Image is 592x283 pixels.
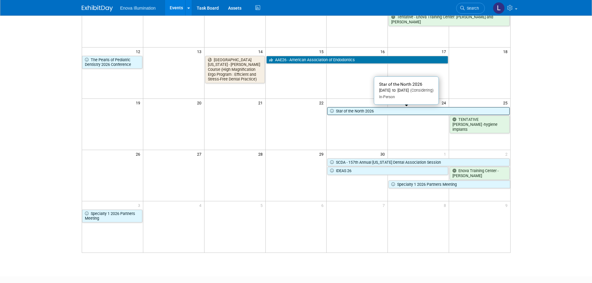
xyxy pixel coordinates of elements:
[258,99,265,107] span: 21
[327,167,448,175] a: IDEAS 26
[319,99,326,107] span: 22
[196,99,204,107] span: 20
[456,3,485,14] a: Search
[505,150,510,158] span: 2
[382,201,388,209] span: 7
[319,150,326,158] span: 29
[82,56,142,69] a: The Pearls of Pediatric Dentistry 2026 Conference
[409,88,434,93] span: (Considering)
[441,99,449,107] span: 24
[137,201,143,209] span: 3
[258,48,265,55] span: 14
[493,2,505,14] img: Lucas Mlinarcik
[465,6,479,11] span: Search
[450,116,509,133] a: TENTATIVE [PERSON_NAME] -hygiene implants
[379,82,422,87] span: Star of the North 2026
[135,150,143,158] span: 26
[379,88,434,93] div: [DATE] to [DATE]
[82,5,113,11] img: ExhibitDay
[450,167,509,180] a: Enova Training Center - [PERSON_NAME]
[388,180,510,189] a: Specialty 1 2026 Partners Meeting
[380,48,388,55] span: 16
[321,201,326,209] span: 6
[327,158,509,167] a: SCDA - 157th Annual [US_STATE] Dental Association Session
[196,48,204,55] span: 13
[443,150,449,158] span: 1
[196,150,204,158] span: 27
[120,6,156,11] span: Enova Illumination
[319,48,326,55] span: 15
[505,201,510,209] span: 9
[388,13,509,26] a: Tentative - Enova Training Center: [PERSON_NAME] and [PERSON_NAME]
[327,107,509,115] a: Star of the North 2026
[135,99,143,107] span: 19
[260,201,265,209] span: 5
[205,56,265,84] a: [GEOGRAPHIC_DATA][US_STATE] - [PERSON_NAME] Course (High Magnification Ergo Program : Efficient a...
[503,99,510,107] span: 25
[199,201,204,209] span: 4
[441,48,449,55] span: 17
[380,150,388,158] span: 30
[258,150,265,158] span: 28
[443,201,449,209] span: 8
[82,210,142,222] a: Specialty 1 2026 Partners Meeting
[135,48,143,55] span: 12
[503,48,510,55] span: 18
[379,95,395,99] span: In-Person
[266,56,448,64] a: AAE26 - American Association of Endodontics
